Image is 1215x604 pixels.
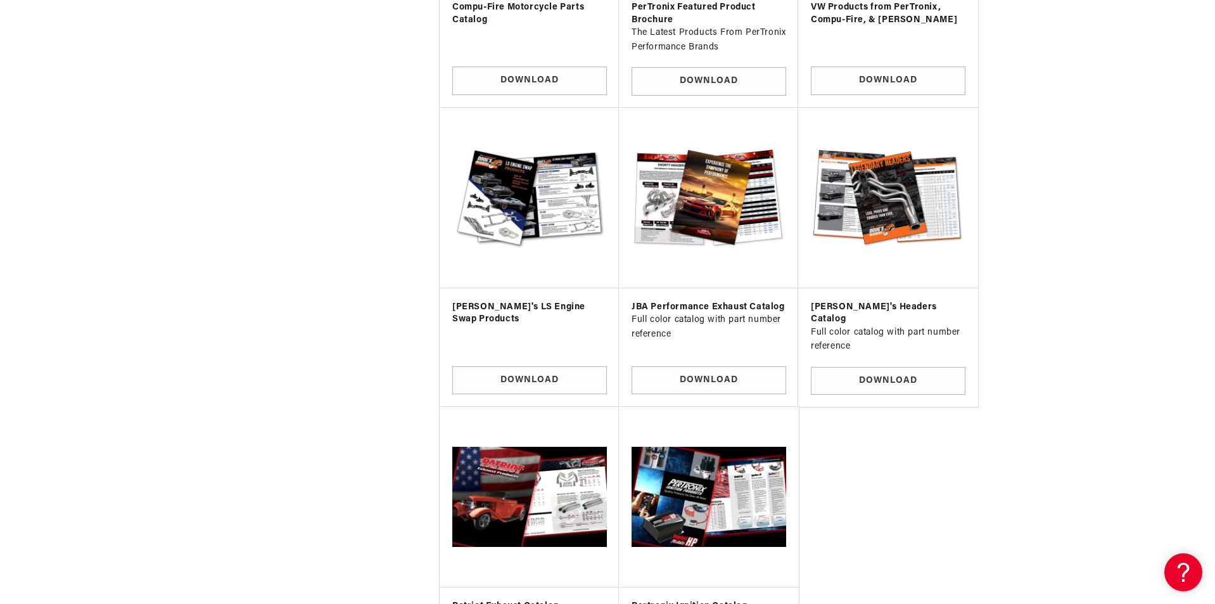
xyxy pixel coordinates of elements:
[811,326,965,354] p: Full color catalog with part number reference
[811,120,965,275] img: Doug's Headers Catalog
[632,366,786,395] a: Download
[452,301,607,326] h3: [PERSON_NAME]'s LS Engine Swap Products
[632,120,786,275] img: JBA Performance Exhaust Catalog
[632,301,786,314] h3: JBA Performance Exhaust Catalog
[452,67,607,95] a: Download
[452,420,607,574] img: Patriot Exhaust Catalog
[632,67,786,96] a: Download
[811,301,965,326] h3: [PERSON_NAME]'s Headers Catalog
[452,366,607,395] a: Download
[632,26,786,55] p: The Latest Products From PerTronix Performance Brands
[632,313,786,342] p: Full color catalog with part number reference
[811,1,965,26] h3: VW Products from PerTronix, Compu-Fire, & [PERSON_NAME]
[632,1,786,26] h3: PerTronix Featured Product Brochure
[632,420,786,574] img: Pertronix Ignition Catalog
[811,367,965,395] a: Download
[452,120,607,275] img: Doug's LS Engine Swap Products
[811,67,965,95] a: Download
[452,1,607,26] h3: Compu-Fire Motorcycle Parts Catalog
